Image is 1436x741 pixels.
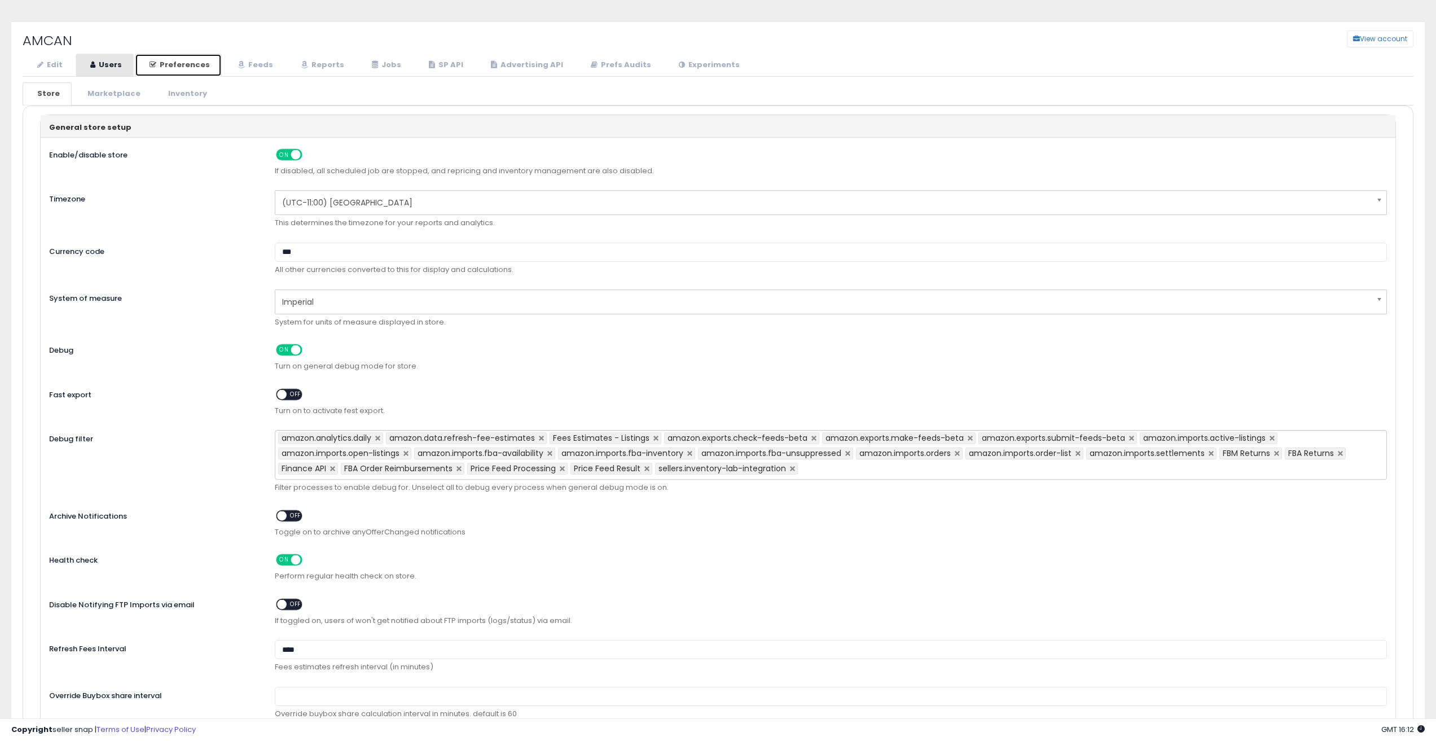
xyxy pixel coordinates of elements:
span: amazon.imports.orders [859,448,951,459]
a: Inventory [153,82,219,106]
span: Fees Estimates - Listings [553,432,649,444]
span: Imperial [282,292,1365,312]
a: Prefs Audits [576,54,663,77]
p: All other currencies converted to this for display and calculations. [275,265,1387,275]
label: Currency code [41,243,266,257]
span: If toggled on, users of won't get notified about FTP imports (logs/status) via email. [275,616,1387,626]
span: amazon.analytics.daily [282,432,371,444]
span: FBA Returns [1288,448,1334,459]
span: amazon.imports.settlements [1090,448,1205,459]
h3: General store setup [49,124,1387,131]
a: Privacy Policy [146,724,196,735]
span: 2025-10-14 16:12 GMT [1381,724,1425,735]
a: Reports [286,54,356,77]
a: Advertising API [476,54,575,77]
span: ON [277,150,291,159]
a: Jobs [357,54,413,77]
a: Experiments [664,54,752,77]
span: amazon.exports.check-feeds-beta [668,432,807,444]
a: Edit [23,54,74,77]
span: OFF [287,511,305,520]
span: ON [277,345,291,355]
span: OFF [287,599,305,609]
a: Preferences [135,54,222,77]
span: amazon.imports.active-listings [1143,432,1266,444]
span: (UTC-11:00) [GEOGRAPHIC_DATA] [282,193,1365,212]
span: Turn on general debug mode for store. [275,361,1387,372]
label: Enable/disable store [41,146,266,161]
a: Terms of Use [96,724,144,735]
label: Refresh Fees Interval [41,640,266,655]
span: FBA Order Reimbursements [344,463,453,474]
label: Timezone [41,190,266,205]
span: Perform regular health check on store. [275,571,1387,582]
span: OFF [301,150,319,159]
strong: Copyright [11,724,52,735]
label: Disable Notifying FTP Imports via email [41,596,266,611]
span: OFF [301,345,319,355]
span: Turn on to activate fest export. [275,406,1387,416]
a: Users [76,54,134,77]
label: Health check [41,551,266,566]
span: amazon.imports.fba-inventory [561,448,683,459]
a: View account [1338,30,1355,47]
span: Toggle on to archive anyOfferChanged notifications [275,527,1387,538]
span: amazon.imports.fba-unsuppressed [701,448,841,459]
label: Fast export [41,386,266,401]
p: Filter processes to enable debug for. Unselect all to debug every process when general debug mode... [275,483,1387,493]
span: amazon.imports.order-list [969,448,1071,459]
p: Override buybox share calculation interval in minutes. default is 60 [275,709,1387,720]
button: View account [1347,30,1413,47]
label: Override Buybox share interval [41,687,266,701]
label: Archive Notifications [41,507,266,522]
a: Feeds [223,54,285,77]
span: FBM Returns [1223,448,1270,459]
a: Store [23,82,72,106]
span: ON [277,555,291,565]
p: This determines the timezone for your reports and analytics. [275,218,1387,229]
span: amazon.data.refresh-fee-estimates [389,432,535,444]
span: If disabled, all scheduled job are stopped, and repricing and inventory management are also disab... [275,166,1387,177]
span: amazon.exports.make-feeds-beta [825,432,964,444]
span: sellers.inventory-lab-integration [658,463,786,474]
span: amazon.imports.fba-availability [418,448,543,459]
span: Finance API [282,463,326,474]
h2: AMCAN [14,33,601,48]
span: OFF [301,555,319,565]
span: OFF [287,389,305,399]
span: amazon.imports.open-listings [282,448,399,459]
span: amazon.exports.submit-feeds-beta [982,432,1125,444]
p: Fees estimates refresh interval (in minutes) [275,662,1387,673]
label: Debug [41,341,266,356]
label: Debug filter [41,430,266,445]
div: seller snap | | [11,725,196,735]
a: SP API [414,54,475,77]
span: Price Feed Processing [471,463,556,474]
span: Price Feed Result [574,463,640,474]
p: System for units of measure displayed in store. [275,317,1387,328]
label: System of measure [41,290,266,304]
a: Marketplace [73,82,152,106]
